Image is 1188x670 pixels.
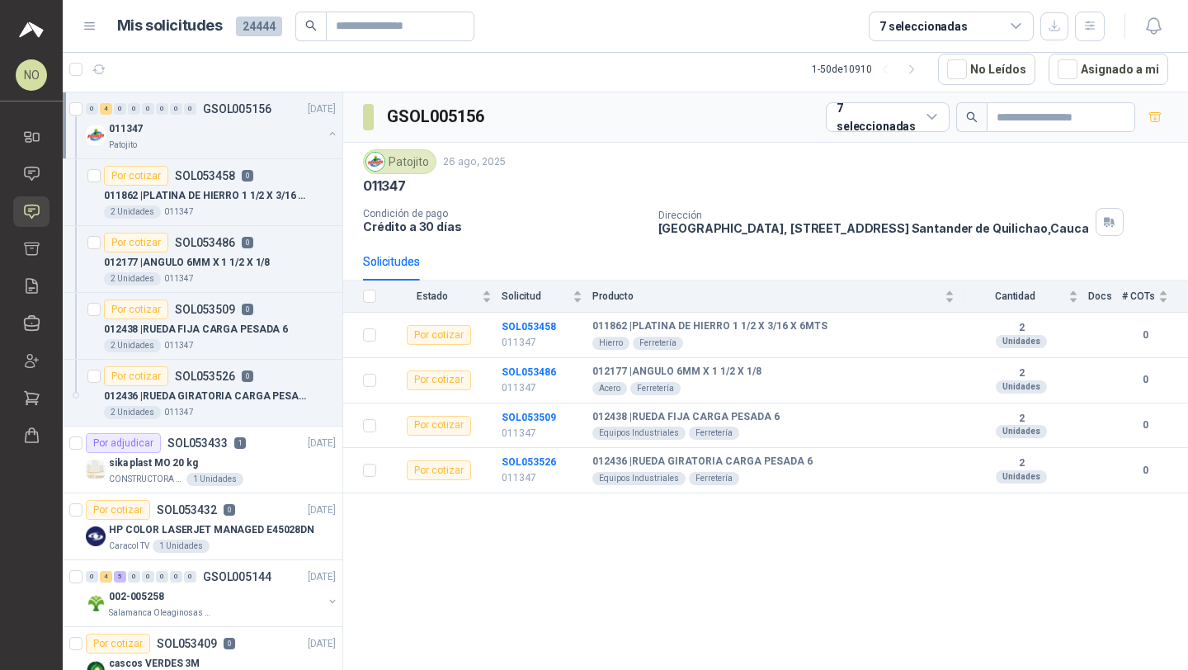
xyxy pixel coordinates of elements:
div: Por cotizar [407,325,471,345]
p: SOL053509 [175,304,235,315]
span: search [966,111,978,123]
th: Solicitud [502,281,592,313]
span: Producto [592,290,941,302]
p: 011347 [164,406,194,419]
div: Por adjudicar [86,433,161,453]
div: 0 [86,103,98,115]
div: Por cotizar [407,460,471,480]
div: 1 Unidades [153,540,210,553]
p: 011347 [363,177,406,195]
div: 2 Unidades [104,406,161,419]
div: 0 [184,103,196,115]
img: Company Logo [86,125,106,145]
div: Unidades [996,335,1047,348]
p: CONSTRUCTORA GRUPO FIP [109,473,183,486]
p: 011347 [502,380,582,396]
div: 0 [128,571,140,583]
div: Patojito [363,149,436,174]
p: 011862 | PLATINA DE HIERRO 1 1/2 X 3/16 X 6MTS [104,188,309,204]
p: sika plast MO 20 kg [109,455,198,471]
p: SOL053458 [175,170,235,182]
span: Cantidad [964,290,1065,302]
p: 0 [242,237,253,248]
div: Unidades [996,380,1047,394]
a: Por cotizarSOL0534320[DATE] Company LogoHP COLOR LASERJET MANAGED E45028DNCaracol TV1 Unidades [63,493,342,560]
div: Por cotizar [86,500,150,520]
p: 0 [242,370,253,382]
div: 2 Unidades [104,339,161,352]
p: Dirección [658,210,1089,221]
p: 011347 [502,426,582,441]
div: NO [16,59,47,91]
a: Por cotizarSOL0535090012438 |RUEDA FIJA CARGA PESADA 62 Unidades011347 [63,293,342,360]
button: Asignado a mi [1049,54,1168,85]
th: Cantidad [964,281,1088,313]
p: SOL053409 [157,638,217,649]
p: Condición de pago [363,208,645,219]
div: Ferretería [633,337,683,350]
p: SOL053486 [175,237,235,248]
p: 012177 | ANGULO 6MM X 1 1/2 X 1/8 [104,255,270,271]
a: SOL053526 [502,456,556,468]
span: 24444 [236,17,282,36]
img: Logo peakr [19,20,44,40]
img: Company Logo [86,593,106,613]
div: Por cotizar [86,634,150,653]
div: 0 [156,571,168,583]
p: [DATE] [308,503,336,518]
p: 0 [224,638,235,649]
th: Estado [386,281,502,313]
b: 0 [1122,463,1168,479]
div: Ferretería [630,382,681,395]
p: Salamanca Oleaginosas SAS [109,606,213,620]
div: Por cotizar [104,300,168,319]
b: 0 [1122,372,1168,388]
p: HP COLOR LASERJET MANAGED E45028DN [109,522,314,538]
div: Por cotizar [104,366,168,386]
p: SOL053526 [175,370,235,382]
b: 2 [964,322,1078,335]
div: Unidades [996,470,1047,484]
p: 011347 [164,205,194,219]
p: 0 [242,170,253,182]
b: 012438 | RUEDA FIJA CARGA PESADA 6 [592,411,780,424]
div: 0 [128,103,140,115]
b: 012436 | RUEDA GIRATORIA CARGA PESADA 6 [592,455,813,469]
p: 0 [242,304,253,315]
div: Solicitudes [363,252,420,271]
img: Company Logo [86,526,106,546]
span: Estado [386,290,478,302]
p: [GEOGRAPHIC_DATA], [STREET_ADDRESS] Santander de Quilichao , Cauca [658,221,1089,235]
b: 2 [964,457,1078,470]
div: 2 Unidades [104,272,161,285]
div: 0 [142,571,154,583]
th: Producto [592,281,964,313]
p: 011347 [164,272,194,285]
a: Por cotizarSOL0535260012436 |RUEDA GIRATORIA CARGA PESADA 62 Unidades011347 [63,360,342,427]
b: 2 [964,413,1078,426]
div: 0 [114,103,126,115]
div: 1 - 50 de 10910 [812,56,925,83]
p: SOL053432 [157,504,217,516]
button: No Leídos [938,54,1035,85]
a: 0 4 5 0 0 0 0 0 GSOL005144[DATE] Company Logo002-005258Salamanca Oleaginosas SAS [86,567,339,620]
p: 0 [224,504,235,516]
p: 012438 | RUEDA FIJA CARGA PESADA 6 [104,322,288,337]
img: Company Logo [366,153,384,171]
a: SOL053458 [502,321,556,333]
div: 5 [114,571,126,583]
div: 0 [156,103,168,115]
p: GSOL005156 [203,103,271,115]
p: GSOL005144 [203,571,271,583]
div: Ferretería [689,427,739,440]
div: 4 [100,103,112,115]
a: SOL053486 [502,366,556,378]
div: Ferretería [689,472,739,485]
span: Solicitud [502,290,569,302]
a: Por cotizarSOL0534860012177 |ANGULO 6MM X 1 1/2 X 1/82 Unidades011347 [63,226,342,293]
p: 26 ago, 2025 [443,154,506,170]
div: Acero [592,382,627,395]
